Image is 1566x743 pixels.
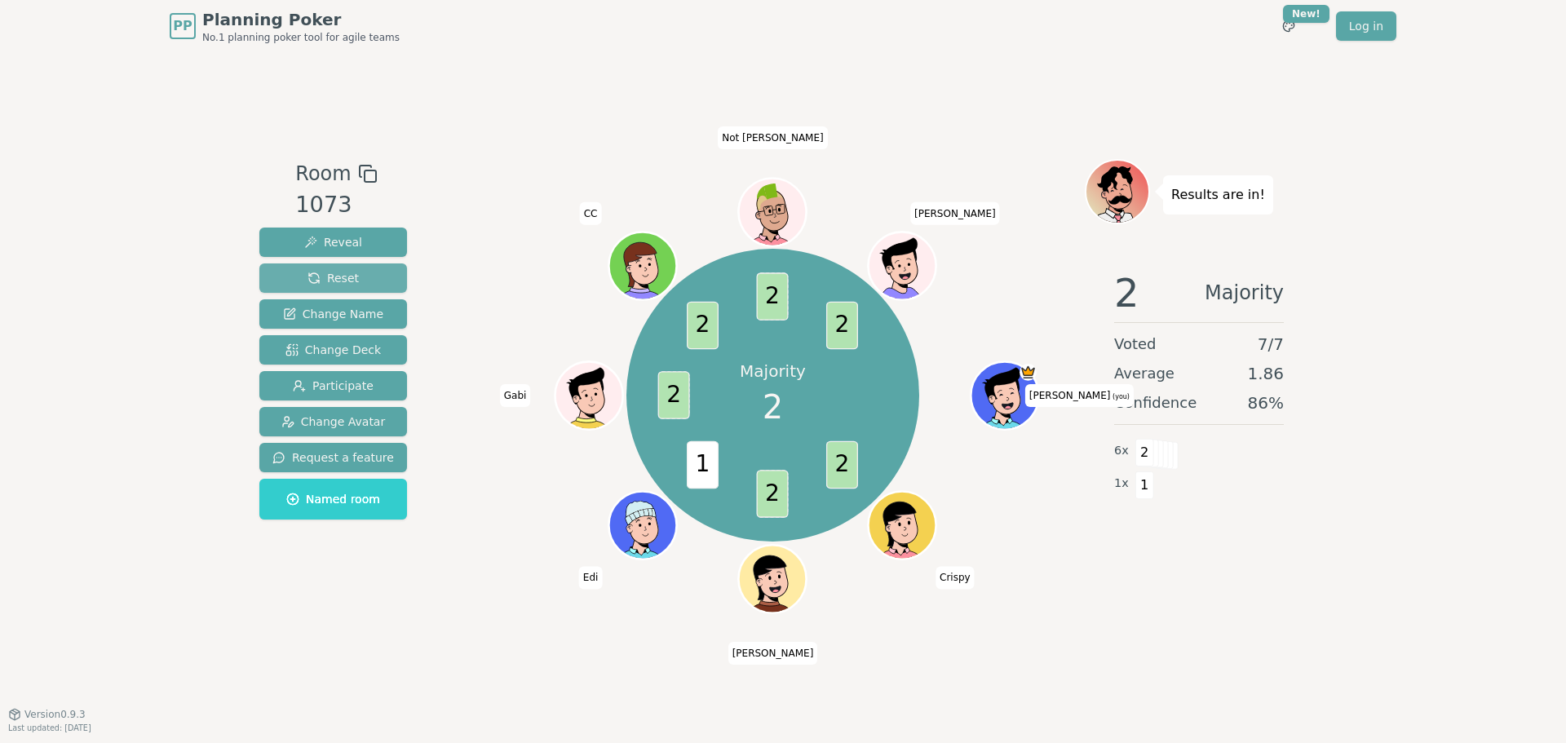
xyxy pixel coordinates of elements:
span: (you) [1110,393,1130,400]
a: PPPlanning PokerNo.1 planning poker tool for agile teams [170,8,400,44]
span: Voted [1114,333,1157,356]
span: Click to change your name [718,126,828,149]
span: Version 0.9.3 [24,708,86,721]
span: Reveal [304,234,362,250]
span: Change Deck [285,342,381,358]
span: Confidence [1114,391,1197,414]
span: Matt is the host [1020,364,1037,381]
span: Room [295,159,351,188]
span: Click to change your name [910,202,1000,225]
a: Log in [1336,11,1396,41]
span: 2 [757,273,789,321]
span: Click to change your name [580,202,602,225]
span: Click to change your name [579,566,603,589]
span: 86 % [1248,391,1284,414]
span: Participate [293,378,374,394]
span: Request a feature [272,449,394,466]
button: Version0.9.3 [8,708,86,721]
div: New! [1283,5,1329,23]
span: Change Name [283,306,383,322]
span: Click to change your name [936,566,975,589]
span: Click to change your name [728,642,818,665]
span: PP [173,16,192,36]
span: 2 [763,383,783,431]
div: 1073 [295,188,377,222]
span: Average [1114,362,1174,385]
p: Results are in! [1171,184,1265,206]
span: 2 [757,471,789,519]
button: Change Name [259,299,407,329]
span: Last updated: [DATE] [8,723,91,732]
button: Click to change your avatar [973,364,1037,427]
span: 7 / 7 [1258,333,1284,356]
span: 2 [1114,273,1139,312]
span: Planning Poker [202,8,400,31]
span: Reset [307,270,359,286]
button: Request a feature [259,443,407,472]
span: 2 [687,302,719,350]
span: 2 [1135,439,1154,467]
span: 1 [1135,471,1154,499]
p: Majority [740,360,806,383]
span: Click to change your name [500,384,531,407]
span: 2 [826,441,858,489]
button: Change Avatar [259,407,407,436]
button: Reveal [259,228,407,257]
button: Named room [259,479,407,520]
span: 1.86 [1247,362,1284,385]
button: Change Deck [259,335,407,365]
span: 2 [826,302,858,350]
button: Reset [259,263,407,293]
button: Participate [259,371,407,400]
span: 2 [658,372,690,420]
span: Change Avatar [281,414,386,430]
span: Named room [286,491,380,507]
span: Click to change your name [1025,384,1134,407]
button: New! [1274,11,1303,41]
span: Majority [1205,273,1284,312]
span: 1 [687,441,719,489]
span: No.1 planning poker tool for agile teams [202,31,400,44]
span: 6 x [1114,442,1129,460]
span: 1 x [1114,475,1129,493]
